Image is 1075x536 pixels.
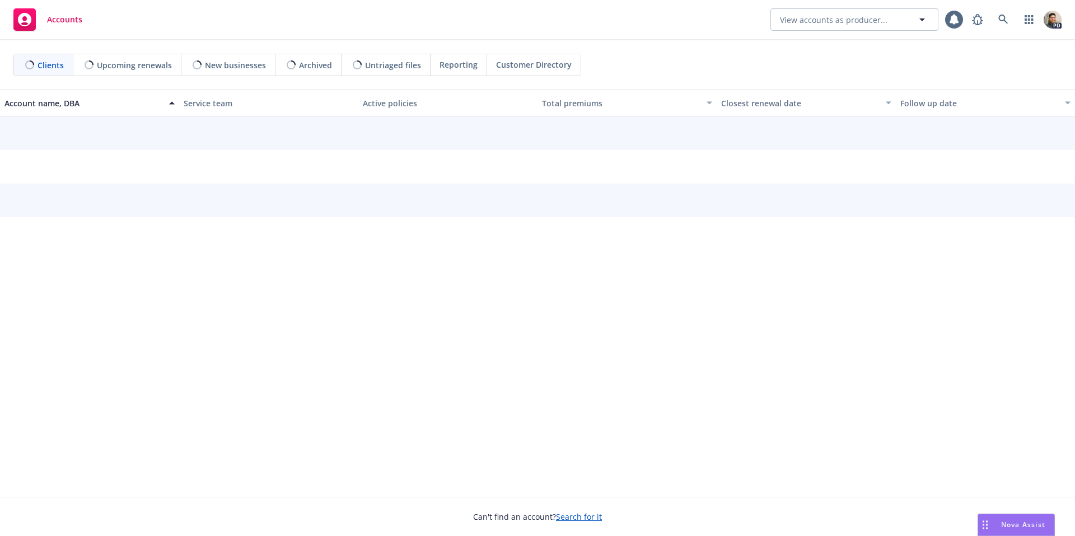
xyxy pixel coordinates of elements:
img: photo [1044,11,1062,29]
div: Service team [184,97,354,109]
span: Nova Assist [1001,520,1045,529]
span: Untriaged files [365,59,421,71]
div: Drag to move [978,514,992,535]
a: Search [992,8,1015,31]
span: Reporting [440,59,478,70]
span: Clients [38,59,64,71]
button: Active policies [358,90,537,116]
a: Accounts [9,4,87,35]
button: Total premiums [537,90,717,116]
button: Follow up date [896,90,1075,116]
span: Archived [299,59,332,71]
button: Closest renewal date [717,90,896,116]
a: Report a Bug [966,8,989,31]
button: Service team [179,90,358,116]
a: Switch app [1018,8,1040,31]
button: View accounts as producer... [770,8,938,31]
span: Can't find an account? [473,511,602,523]
div: Total premiums [542,97,700,109]
a: Search for it [556,511,602,522]
button: Nova Assist [978,514,1055,536]
span: Customer Directory [496,59,572,70]
div: Closest renewal date [721,97,879,109]
span: New businesses [205,59,266,71]
div: Account name, DBA [4,97,162,109]
span: View accounts as producer... [780,14,887,26]
span: Accounts [47,15,82,24]
span: Upcoming renewals [97,59,172,71]
div: Active policies [363,97,533,109]
div: Follow up date [900,97,1058,109]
